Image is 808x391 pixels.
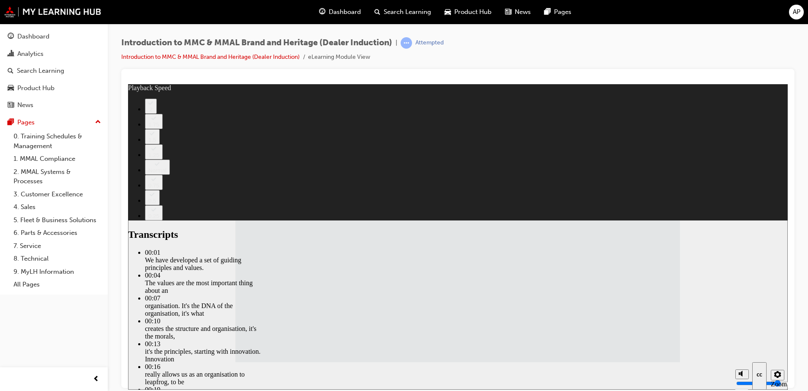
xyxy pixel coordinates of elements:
[544,7,551,17] span: pages-icon
[415,39,444,47] div: Attempted
[10,165,104,188] a: 2. MMAL Systems & Processes
[8,119,14,127] span: pages-icon
[438,3,498,21] a: car-iconProduct Hub
[319,7,325,17] span: guage-icon
[17,100,33,110] div: News
[17,83,55,93] div: Product Hub
[3,115,104,130] button: Pages
[20,22,25,28] div: 2
[93,374,99,385] span: prev-icon
[789,5,804,19] button: AP
[515,7,531,17] span: News
[8,33,14,41] span: guage-icon
[3,80,104,96] a: Product Hub
[17,32,49,41] div: Dashboard
[4,6,101,17] img: mmal
[121,53,300,61] a: Introduction to MMC & MMAL Brand and Heritage (Dealer Induction)
[121,38,392,48] span: Introduction to MMC & MMAL Brand and Heritage (Dealer Induction)
[498,3,538,21] a: news-iconNews
[308,52,370,62] li: eLearning Module View
[396,38,397,48] span: |
[17,66,64,76] div: Search Learning
[10,252,104,265] a: 8. Technical
[10,130,104,152] a: 0. Training Schedules & Management
[8,67,14,75] span: search-icon
[3,97,104,113] a: News
[454,7,491,17] span: Product Hub
[17,118,35,127] div: Pages
[374,7,380,17] span: search-icon
[329,7,361,17] span: Dashboard
[10,226,104,240] a: 6. Parts & Accessories
[10,240,104,253] a: 7. Service
[538,3,578,21] a: pages-iconPages
[17,302,135,309] div: 00:19
[10,201,104,214] a: 4. Sales
[17,14,29,30] button: 2
[17,279,135,286] div: 00:16
[10,265,104,278] a: 9. MyLH Information
[3,63,104,79] a: Search Learning
[384,7,431,17] span: Search Learning
[312,3,368,21] a: guage-iconDashboard
[10,152,104,165] a: 1. MMAL Compliance
[401,37,412,49] span: learningRecordVerb_ATTEMPT-icon
[793,7,800,17] span: AP
[17,49,44,59] div: Analytics
[17,286,135,302] div: really allows us as an organisation to leapfrog, to be
[8,85,14,92] span: car-icon
[445,7,451,17] span: car-icon
[368,3,438,21] a: search-iconSearch Learning
[3,27,104,115] button: DashboardAnalyticsSearch LearningProduct HubNews
[3,29,104,44] a: Dashboard
[95,117,101,128] span: up-icon
[554,7,571,17] span: Pages
[10,214,104,227] a: 5. Fleet & Business Solutions
[505,7,511,17] span: news-icon
[10,188,104,201] a: 3. Customer Excellence
[10,278,104,291] a: All Pages
[8,50,14,58] span: chart-icon
[8,102,14,109] span: news-icon
[3,46,104,62] a: Analytics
